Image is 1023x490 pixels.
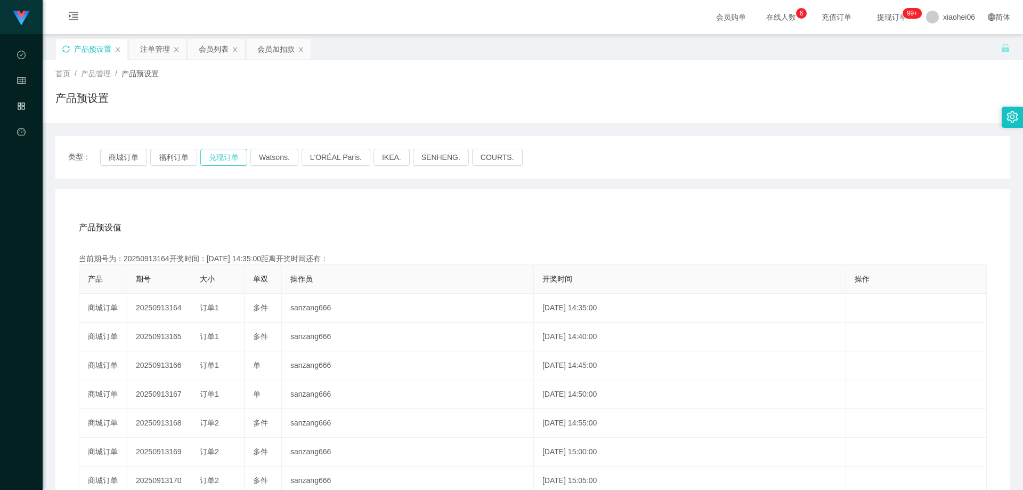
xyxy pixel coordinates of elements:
span: 产品预设置 [121,69,159,78]
h1: 产品预设置 [55,90,109,106]
span: 提现订单 [872,13,912,21]
sup: 1184 [903,8,922,19]
td: sanzang666 [282,438,534,467]
button: Watsons. [250,149,298,166]
i: 图标: close [115,46,121,53]
span: 在线人数 [761,13,801,21]
span: 多件 [253,447,268,456]
span: 单 [253,361,261,369]
span: 订单1 [200,303,219,312]
span: 期号 [136,275,151,283]
span: 多件 [253,332,268,341]
td: sanzang666 [282,294,534,323]
button: 商城订单 [100,149,147,166]
sup: 6 [796,8,807,19]
td: 商城订单 [79,409,127,438]
span: 单 [253,390,261,398]
a: 图标: dashboard平台首页 [17,122,26,229]
td: 商城订单 [79,323,127,351]
span: 会员管理 [17,77,26,172]
td: 商城订单 [79,438,127,467]
span: 订单1 [200,390,219,398]
span: 类型： [68,149,100,166]
i: 图标: close [173,46,180,53]
td: 商城订单 [79,294,127,323]
button: L'ORÉAL Paris. [302,149,370,166]
button: 福利订单 [150,149,197,166]
span: 开奖时间 [542,275,572,283]
i: 图标: table [17,71,26,93]
i: 图标: check-circle-o [17,46,26,67]
td: sanzang666 [282,380,534,409]
span: 多件 [253,303,268,312]
button: SENHENG. [413,149,469,166]
span: / [75,69,77,78]
span: / [115,69,117,78]
button: 兑现订单 [200,149,247,166]
span: 订单2 [200,419,219,427]
div: 注单管理 [140,39,170,59]
span: 订单1 [200,361,219,369]
div: 会员列表 [199,39,229,59]
td: sanzang666 [282,409,534,438]
td: [DATE] 14:40:00 [534,323,846,351]
i: 图标: global [988,13,995,21]
span: 数据中心 [17,51,26,146]
td: [DATE] 14:55:00 [534,409,846,438]
span: 产品管理 [81,69,111,78]
td: 20250913167 [127,380,191,409]
i: 图标: unlock [1001,43,1010,53]
td: sanzang666 [282,323,534,351]
td: 20250913168 [127,409,191,438]
td: 20250913169 [127,438,191,467]
i: 图标: close [298,46,304,53]
span: 大小 [200,275,215,283]
span: 订单1 [200,332,219,341]
span: 操作员 [290,275,313,283]
div: 产品预设置 [74,39,111,59]
td: 20250913165 [127,323,191,351]
span: 产品 [88,275,103,283]
i: 图标: close [232,46,238,53]
td: [DATE] 14:45:00 [534,351,846,380]
td: 20250913166 [127,351,191,380]
span: 首页 [55,69,70,78]
td: 20250913164 [127,294,191,323]
td: sanzang666 [282,351,534,380]
td: [DATE] 14:50:00 [534,380,846,409]
span: 充值订单 [816,13,857,21]
span: 多件 [253,476,268,485]
span: 产品管理 [17,102,26,197]
i: 图标: menu-unfold [55,1,92,35]
i: 图标: setting [1006,111,1018,123]
button: IKEA. [374,149,410,166]
i: 图标: sync [62,45,70,53]
td: [DATE] 15:00:00 [534,438,846,467]
span: 多件 [253,419,268,427]
i: 图标: appstore-o [17,97,26,118]
td: 商城订单 [79,351,127,380]
span: 产品预设值 [79,221,121,234]
p: 6 [800,8,803,19]
td: [DATE] 14:35:00 [534,294,846,323]
img: logo.9652507e.png [13,11,30,26]
td: 商城订单 [79,380,127,409]
span: 订单2 [200,476,219,485]
span: 操作 [855,275,870,283]
div: 当前期号为：20250913164开奖时间：[DATE] 14:35:00距离开奖时间还有： [79,253,987,264]
button: COURTS. [472,149,523,166]
div: 会员加扣款 [257,39,295,59]
span: 订单2 [200,447,219,456]
span: 单双 [253,275,268,283]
